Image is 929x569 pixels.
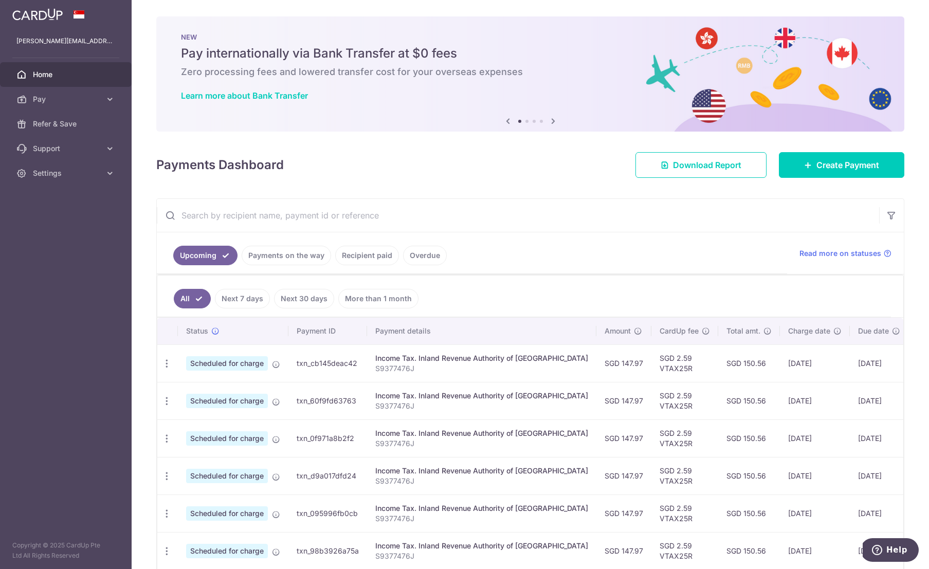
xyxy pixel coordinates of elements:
[718,344,780,382] td: SGD 150.56
[780,419,850,457] td: [DATE]
[375,476,588,486] p: S9377476J
[673,159,741,171] span: Download Report
[186,469,268,483] span: Scheduled for charge
[850,457,908,494] td: [DATE]
[33,69,101,80] span: Home
[157,199,879,232] input: Search by recipient name, payment id or reference
[33,143,101,154] span: Support
[375,363,588,374] p: S9377476J
[367,318,596,344] th: Payment details
[779,152,904,178] a: Create Payment
[181,66,880,78] h6: Zero processing fees and lowered transfer cost for your overseas expenses
[215,289,270,308] a: Next 7 days
[288,494,367,532] td: txn_095996fb0cb
[186,326,208,336] span: Status
[651,419,718,457] td: SGD 2.59 VTAX25R
[375,438,588,449] p: S9377476J
[718,494,780,532] td: SGD 150.56
[596,344,651,382] td: SGD 147.97
[33,119,101,129] span: Refer & Save
[850,494,908,532] td: [DATE]
[788,326,830,336] span: Charge date
[375,428,588,438] div: Income Tax. Inland Revenue Authority of [GEOGRAPHIC_DATA]
[596,419,651,457] td: SGD 147.97
[816,159,879,171] span: Create Payment
[726,326,760,336] span: Total amt.
[338,289,418,308] a: More than 1 month
[375,551,588,561] p: S9377476J
[850,419,908,457] td: [DATE]
[660,326,699,336] span: CardUp fee
[596,457,651,494] td: SGD 147.97
[596,494,651,532] td: SGD 147.97
[718,382,780,419] td: SGD 150.56
[375,513,588,524] p: S9377476J
[174,289,211,308] a: All
[242,246,331,265] a: Payments on the way
[605,326,631,336] span: Amount
[780,382,850,419] td: [DATE]
[651,382,718,419] td: SGD 2.59 VTAX25R
[858,326,889,336] span: Due date
[33,168,101,178] span: Settings
[156,156,284,174] h4: Payments Dashboard
[375,541,588,551] div: Income Tax. Inland Revenue Authority of [GEOGRAPHIC_DATA]
[375,391,588,401] div: Income Tax. Inland Revenue Authority of [GEOGRAPHIC_DATA]
[12,8,63,21] img: CardUp
[186,356,268,371] span: Scheduled for charge
[375,466,588,476] div: Income Tax. Inland Revenue Authority of [GEOGRAPHIC_DATA]
[651,344,718,382] td: SGD 2.59 VTAX25R
[186,506,268,521] span: Scheduled for charge
[274,289,334,308] a: Next 30 days
[403,246,447,265] a: Overdue
[375,353,588,363] div: Income Tax. Inland Revenue Authority of [GEOGRAPHIC_DATA]
[596,382,651,419] td: SGD 147.97
[16,36,115,46] p: [PERSON_NAME][EMAIL_ADDRESS][DOMAIN_NAME]
[288,382,367,419] td: txn_60f9fd63763
[375,401,588,411] p: S9377476J
[651,457,718,494] td: SGD 2.59 VTAX25R
[780,494,850,532] td: [DATE]
[375,503,588,513] div: Income Tax. Inland Revenue Authority of [GEOGRAPHIC_DATA]
[186,394,268,408] span: Scheduled for charge
[288,419,367,457] td: txn_0f971a8b2f2
[288,457,367,494] td: txn_d9a017dfd24
[850,382,908,419] td: [DATE]
[335,246,399,265] a: Recipient paid
[635,152,767,178] a: Download Report
[718,419,780,457] td: SGD 150.56
[173,246,238,265] a: Upcoming
[288,318,367,344] th: Payment ID
[186,544,268,558] span: Scheduled for charge
[780,344,850,382] td: [DATE]
[651,494,718,532] td: SGD 2.59 VTAX25R
[799,248,891,259] a: Read more on statuses
[181,45,880,62] h5: Pay internationally via Bank Transfer at $0 fees
[156,16,904,132] img: Bank transfer banner
[863,538,919,564] iframe: Opens a widget where you can find more information
[288,344,367,382] td: txn_cb145deac42
[181,33,880,41] p: NEW
[186,431,268,446] span: Scheduled for charge
[799,248,881,259] span: Read more on statuses
[718,457,780,494] td: SGD 150.56
[181,90,308,101] a: Learn more about Bank Transfer
[780,457,850,494] td: [DATE]
[33,94,101,104] span: Pay
[850,344,908,382] td: [DATE]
